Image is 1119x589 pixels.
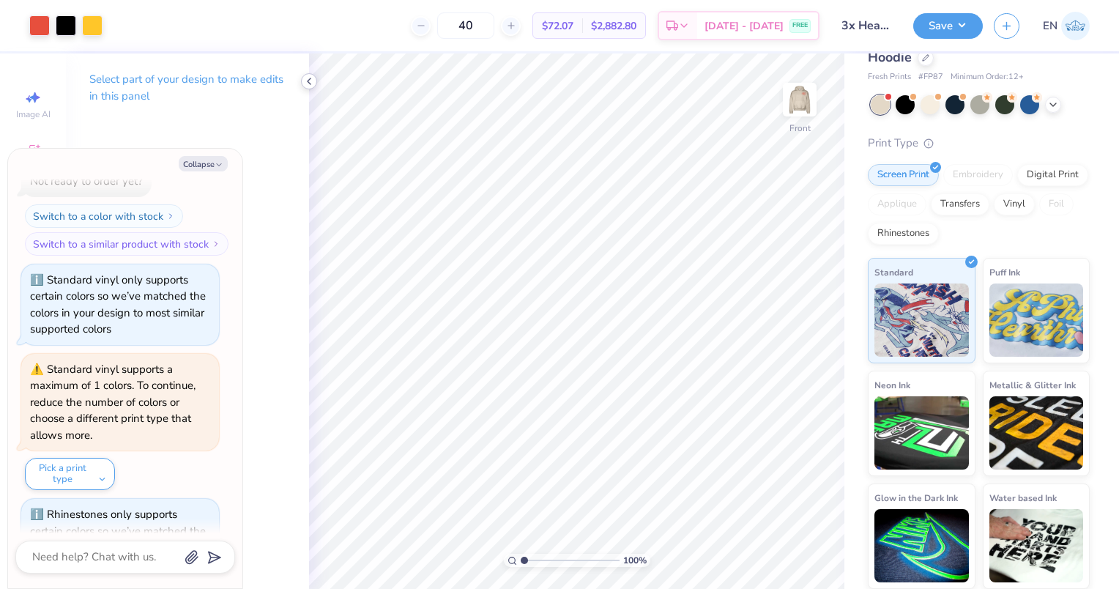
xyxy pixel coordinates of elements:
span: $2,882.80 [591,18,636,34]
button: Switch to a similar product with stock [25,232,228,256]
input: – – [437,12,494,39]
img: Switch to a similar product with stock [212,240,220,248]
span: EN [1043,18,1057,34]
span: Minimum Order: 12 + [951,71,1024,84]
div: Digital Print [1017,164,1088,186]
button: Collapse [179,156,228,171]
div: Standard vinyl supports a maximum of 1 colors. To continue, reduce the number of colors or choose... [30,362,196,442]
a: EN [1043,12,1090,40]
div: Embroidery [943,164,1013,186]
span: 100 % [623,554,647,567]
img: Front [785,85,814,114]
img: Ethan Ngwa [1061,12,1090,40]
img: Standard [874,284,969,357]
div: Screen Print [868,164,939,186]
img: Puff Ink [989,284,1084,357]
div: Rhinestones only supports certain colors so we’ve matched the colors in your design to most simil... [30,507,206,571]
input: Untitled Design [830,11,902,40]
div: Not ready to order yet? [30,174,143,188]
div: Print Type [868,135,1090,152]
img: Water based Ink [989,509,1084,582]
div: Rhinestones [868,223,939,245]
img: Neon Ink [874,396,969,470]
span: Image AI [16,108,51,120]
p: Select part of your design to make edits in this panel [89,71,286,105]
span: Standard [874,264,913,280]
div: Foil [1039,193,1074,215]
span: Neon Ink [874,377,910,393]
span: Fresh Prints [868,71,911,84]
div: Front [789,122,811,135]
img: Glow in the Dark Ink [874,509,969,582]
button: Save [913,13,983,39]
img: Switch to a color with stock [166,212,175,221]
span: Metallic & Glitter Ink [989,377,1076,393]
span: Water based Ink [989,490,1057,505]
div: Standard vinyl only supports certain colors so we’ve matched the colors in your design to most si... [30,273,206,337]
span: Puff Ink [989,264,1020,280]
img: Metallic & Glitter Ink [989,396,1084,470]
div: Applique [868,193,926,215]
span: # FP87 [918,71,943,84]
button: Pick a print type [25,458,115,490]
span: FREE [792,21,808,31]
span: $72.07 [542,18,573,34]
span: [DATE] - [DATE] [705,18,784,34]
span: Glow in the Dark Ink [874,490,958,505]
div: Vinyl [994,193,1035,215]
button: Switch to a color with stock [25,204,183,228]
div: Transfers [931,193,989,215]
